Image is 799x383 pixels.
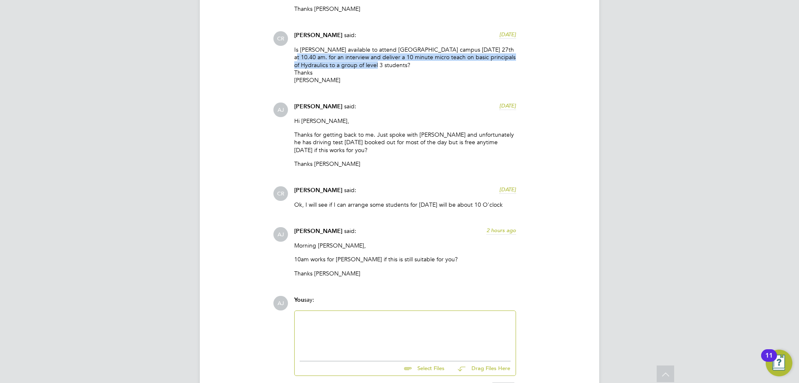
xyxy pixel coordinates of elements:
span: 2 hours ago [486,227,516,234]
p: Thanks [PERSON_NAME] [294,270,516,277]
button: Drag Files Here [451,360,511,378]
p: Is [PERSON_NAME] available to attend [GEOGRAPHIC_DATA] campus [DATE] 27th at 10.40 am. for an int... [294,46,516,84]
span: [DATE] [499,186,516,193]
span: said: [344,31,356,39]
p: 10am works for [PERSON_NAME] if this is still suitable for you? [294,255,516,263]
span: CR [273,31,288,46]
span: said: [344,103,356,110]
span: CR [273,186,288,201]
p: Thanks [PERSON_NAME] [294,5,516,13]
span: [PERSON_NAME] [294,103,342,110]
div: say: [294,296,516,310]
span: [DATE] [499,31,516,38]
p: Hi [PERSON_NAME], [294,117,516,125]
p: Thanks [PERSON_NAME] [294,160,516,168]
span: [DATE] [499,102,516,109]
span: AJ [273,227,288,242]
span: AJ [273,103,288,117]
span: [PERSON_NAME] [294,187,342,194]
p: Ok, I will see if I can arrange some students for [DATE] will be about 10 O'clock [294,201,516,208]
div: 11 [765,355,773,366]
p: Thanks for getting back to me. Just spoke with [PERSON_NAME] and unfortunately he has driving tes... [294,131,516,154]
span: AJ [273,296,288,310]
span: [PERSON_NAME] [294,228,342,235]
span: said: [344,186,356,194]
span: [PERSON_NAME] [294,32,342,39]
button: Open Resource Center, 11 new notifications [766,350,792,376]
span: said: [344,227,356,235]
p: Morning [PERSON_NAME], [294,242,516,249]
span: You [294,296,304,303]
